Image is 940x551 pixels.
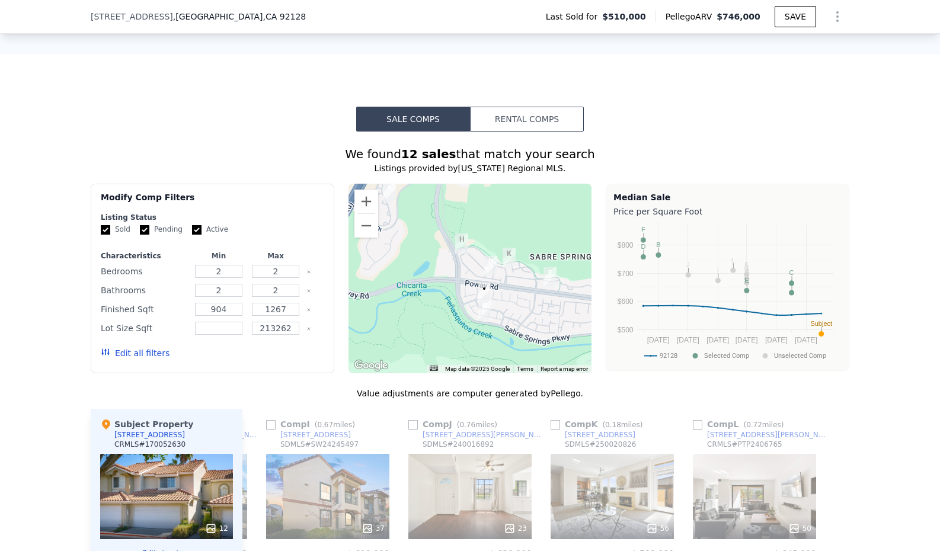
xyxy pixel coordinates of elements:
[317,421,333,429] span: 0.67
[707,430,830,440] div: [STREET_ADDRESS][PERSON_NAME]
[565,440,636,449] div: SDMLS # 250020826
[478,283,491,303] div: 10946 Creekbridge Pl
[551,418,647,430] div: Comp K
[140,225,183,235] label: Pending
[546,11,603,23] span: Last Sold for
[765,336,788,344] text: [DATE]
[423,440,494,449] div: SDMLS # 240016892
[613,203,842,220] div: Price per Square Foot
[470,107,584,132] button: Rental Comps
[504,523,527,534] div: 23
[114,430,185,440] div: [STREET_ADDRESS]
[91,387,849,399] div: Value adjustments are computer generated by Pellego .
[613,220,842,368] svg: A chart.
[704,352,749,360] text: Selected Comp
[101,225,130,235] label: Sold
[91,146,849,162] div: We found that match your search
[356,107,470,132] button: Sale Comps
[445,366,510,372] span: Map data ©2025 Google
[101,191,324,213] div: Modify Comp Filters
[280,440,359,449] div: SDMLS # SW24245497
[746,421,762,429] span: 0.72
[306,326,311,331] button: Clear
[660,352,677,360] text: 92128
[795,336,817,344] text: [DATE]
[351,358,391,373] a: Open this area in Google Maps (opens a new window)
[597,421,647,429] span: ( miles)
[774,352,826,360] text: Unselected Comp
[91,162,849,174] div: Listings provided by [US_STATE] Regional MLS .
[541,366,588,372] a: Report a map error
[517,366,533,372] a: Terms
[706,336,729,344] text: [DATE]
[310,421,360,429] span: ( miles)
[618,241,634,249] text: $800
[280,430,351,440] div: [STREET_ADDRESS]
[677,336,699,344] text: [DATE]
[789,269,794,276] text: C
[738,421,788,429] span: ( miles)
[192,225,228,235] label: Active
[452,421,502,429] span: ( miles)
[736,336,758,344] text: [DATE]
[641,243,645,250] text: D
[744,261,749,268] text: K
[101,263,188,280] div: Bedrooms
[693,418,789,430] div: Comp L
[565,430,635,440] div: [STREET_ADDRESS]
[478,300,491,320] div: 10955 Creekbridge Pl
[205,523,228,534] div: 12
[666,11,717,23] span: Pellego ARV
[788,523,811,534] div: 50
[91,11,173,23] span: [STREET_ADDRESS]
[423,430,546,440] div: [STREET_ADDRESS][PERSON_NAME]
[826,5,849,28] button: Show Options
[101,301,188,318] div: Finished Sqft
[602,11,646,23] span: $510,000
[618,297,634,306] text: $600
[101,320,188,337] div: Lot Size Sqft
[408,418,502,430] div: Comp J
[775,6,816,27] button: SAVE
[266,430,351,440] a: [STREET_ADDRESS]
[618,270,634,278] text: $700
[744,269,749,276] text: H
[351,358,391,373] img: Google
[192,225,202,235] input: Active
[789,278,794,286] text: A
[173,11,306,23] span: , [GEOGRAPHIC_DATA]
[618,326,634,334] text: $500
[306,270,311,274] button: Clear
[306,307,311,312] button: Clear
[707,440,782,449] div: CRMLS # PTP2406765
[484,256,497,276] div: 12625 Fiorenza Ln Unit 235
[401,147,456,161] strong: 12 sales
[647,336,670,344] text: [DATE]
[140,225,149,235] input: Pending
[101,347,170,359] button: Edit all filters
[114,440,186,449] div: CRMLS # 170052630
[641,226,645,233] text: F
[686,261,690,268] text: J
[101,282,188,299] div: Bathrooms
[455,233,468,254] div: 12685 Elisa Ln Unit 224
[810,320,832,327] text: Subject
[503,248,516,268] div: 12665 Creekview Dr Unit 136
[744,277,749,284] text: E
[101,225,110,235] input: Sold
[717,267,719,274] text: I
[717,12,760,21] span: $746,000
[101,251,188,261] div: Characteristics
[306,289,311,293] button: Clear
[656,241,660,248] text: B
[354,214,378,238] button: Zoom out
[263,12,306,21] span: , CA 92128
[250,251,302,261] div: Max
[362,523,385,534] div: 37
[613,191,842,203] div: Median Sale
[459,421,475,429] span: 0.76
[354,190,378,213] button: Zoom in
[100,418,193,430] div: Subject Property
[430,366,438,371] button: Keyboard shortcuts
